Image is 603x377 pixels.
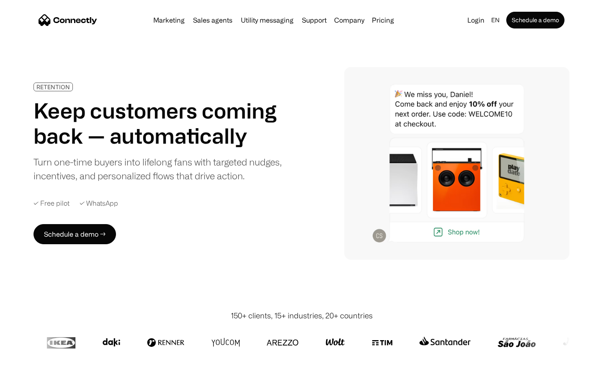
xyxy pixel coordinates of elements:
[17,362,50,374] ul: Language list
[33,224,116,244] a: Schedule a demo →
[334,14,364,26] div: Company
[150,17,188,23] a: Marketing
[36,84,70,90] div: RETENTION
[237,17,297,23] a: Utility messaging
[506,12,564,28] a: Schedule a demo
[33,199,70,207] div: ✓ Free pilot
[33,98,288,148] h1: Keep customers coming back — automatically
[33,155,288,183] div: Turn one-time buyers into lifelong fans with targeted nudges, incentives, and personalized flows ...
[190,17,236,23] a: Sales agents
[231,310,373,321] div: 150+ clients, 15+ industries, 20+ countries
[8,362,50,374] aside: Language selected: English
[368,17,397,23] a: Pricing
[464,14,488,26] a: Login
[80,199,118,207] div: ✓ WhatsApp
[491,14,500,26] div: en
[299,17,330,23] a: Support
